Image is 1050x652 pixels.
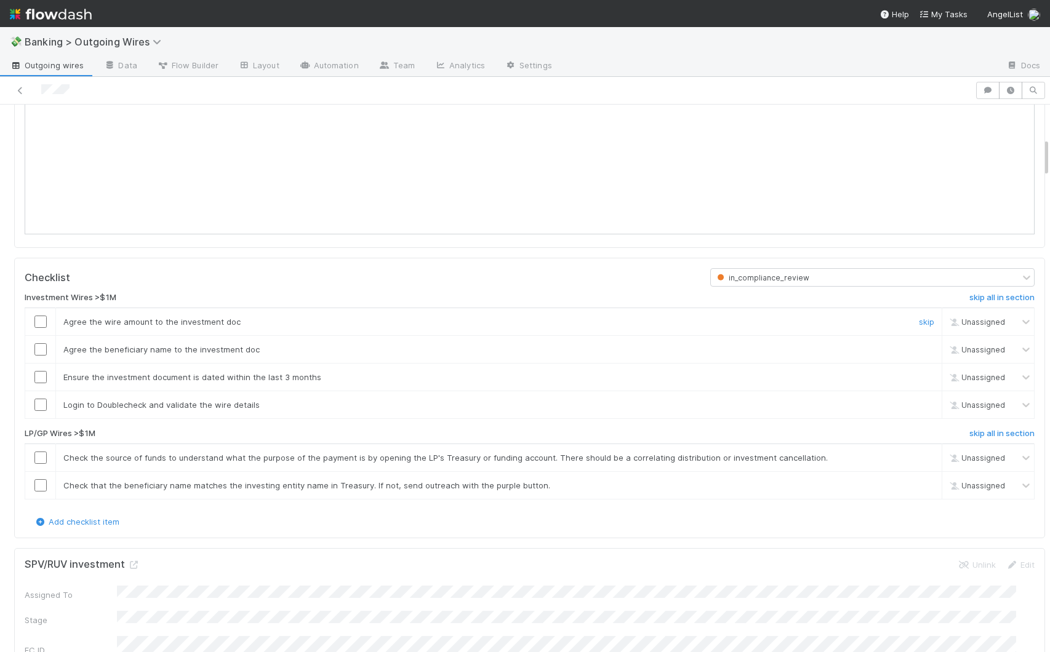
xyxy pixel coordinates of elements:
span: Unassigned [947,400,1005,410]
span: Agree the beneficiary name to the investment doc [63,344,260,354]
span: Ensure the investment document is dated within the last 3 months [63,372,321,382]
div: Stage [25,614,117,626]
a: My Tasks [919,8,968,20]
span: Unassigned [947,345,1005,354]
span: 💸 [10,36,22,47]
a: Automation [289,57,369,76]
div: Help [880,8,909,20]
span: AngelList [987,9,1023,19]
a: Analytics [425,57,495,76]
a: Unlink [958,560,996,570]
span: My Tasks [919,9,968,19]
span: Unassigned [947,317,1005,327]
a: Add checklist item [34,517,119,527]
span: Outgoing wires [10,59,84,71]
span: Unassigned [947,480,1005,490]
span: Check the source of funds to understand what the purpose of the payment is by opening the LP's Tr... [63,453,828,463]
img: logo-inverted-e16ddd16eac7371096b0.svg [10,4,92,25]
span: Login to Doublecheck and validate the wire details [63,400,260,410]
a: Layout [228,57,289,76]
img: avatar_5d1523cf-d377-42ee-9d1c-1d238f0f126b.png [1028,9,1040,21]
h6: LP/GP Wires >$1M [25,429,95,439]
a: Data [94,57,146,76]
span: Unassigned [947,373,1005,382]
h6: Investment Wires >$1M [25,293,116,303]
a: skip all in section [969,429,1035,443]
span: Agree the wire amount to the investment doc [63,317,241,327]
a: Settings [495,57,562,76]
a: Docs [996,57,1050,76]
h6: skip all in section [969,429,1035,439]
span: in_compliance_review [715,273,809,282]
div: Assigned To [25,589,117,601]
span: Check that the beneficiary name matches the investing entity name in Treasury. If not, send outre... [63,480,550,490]
span: Banking > Outgoing Wires [25,36,167,48]
span: Flow Builder [157,59,218,71]
a: Team [369,57,425,76]
a: Flow Builder [147,57,228,76]
a: skip all in section [969,293,1035,308]
a: skip [919,317,934,327]
span: Unassigned [947,453,1005,462]
h5: SPV/RUV investment [25,559,140,571]
a: Edit [1006,560,1035,570]
h6: skip all in section [969,293,1035,303]
h5: Checklist [25,272,70,284]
